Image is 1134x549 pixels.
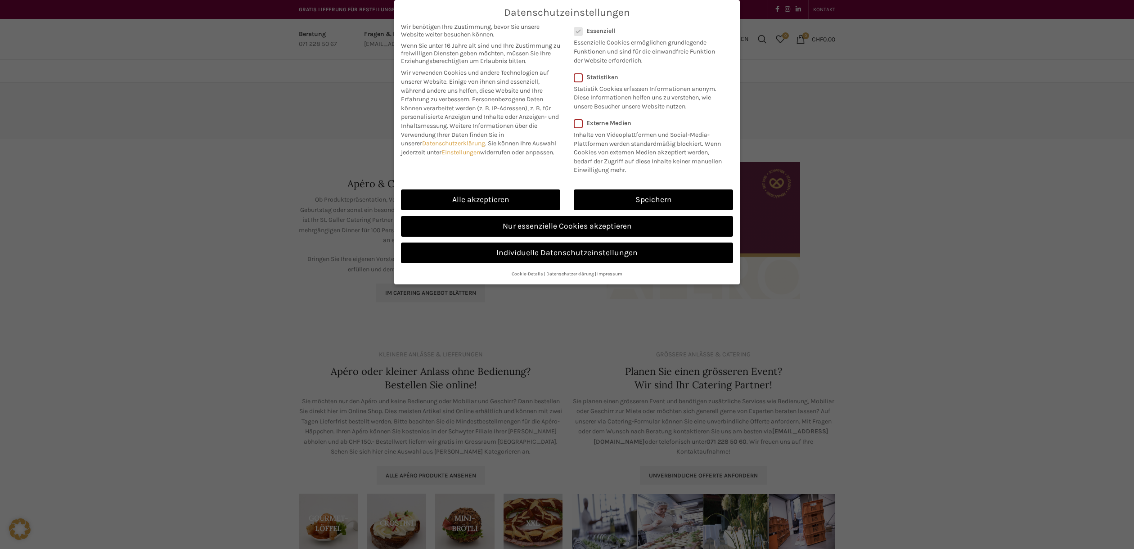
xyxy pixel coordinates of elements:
[574,73,721,81] label: Statistiken
[574,27,721,35] label: Essenziell
[401,139,556,156] span: Sie können Ihre Auswahl jederzeit unter widerrufen oder anpassen.
[401,95,559,130] span: Personenbezogene Daten können verarbeitet werden (z. B. IP-Adressen), z. B. für personalisierte A...
[401,42,560,65] span: Wenn Sie unter 16 Jahre alt sind und Ihre Zustimmung zu freiwilligen Diensten geben möchten, müss...
[574,119,727,127] label: Externe Medien
[546,271,594,277] a: Datenschutzerklärung
[401,69,549,103] span: Wir verwenden Cookies und andere Technologien auf unserer Website. Einige von ihnen sind essenzie...
[597,271,622,277] a: Impressum
[504,7,630,18] span: Datenschutzeinstellungen
[401,189,560,210] a: Alle akzeptieren
[574,35,721,65] p: Essenzielle Cookies ermöglichen grundlegende Funktionen und sind für die einwandfreie Funktion de...
[512,271,543,277] a: Cookie-Details
[401,216,733,237] a: Nur essenzielle Cookies akzeptieren
[574,189,733,210] a: Speichern
[574,127,727,175] p: Inhalte von Videoplattformen und Social-Media-Plattformen werden standardmäßig blockiert. Wenn Co...
[401,122,537,147] span: Weitere Informationen über die Verwendung Ihrer Daten finden Sie in unserer .
[441,148,480,156] a: Einstellungen
[422,139,485,147] a: Datenschutzerklärung
[401,243,733,263] a: Individuelle Datenschutzeinstellungen
[574,81,721,111] p: Statistik Cookies erfassen Informationen anonym. Diese Informationen helfen uns zu verstehen, wie...
[401,23,560,38] span: Wir benötigen Ihre Zustimmung, bevor Sie unsere Website weiter besuchen können.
